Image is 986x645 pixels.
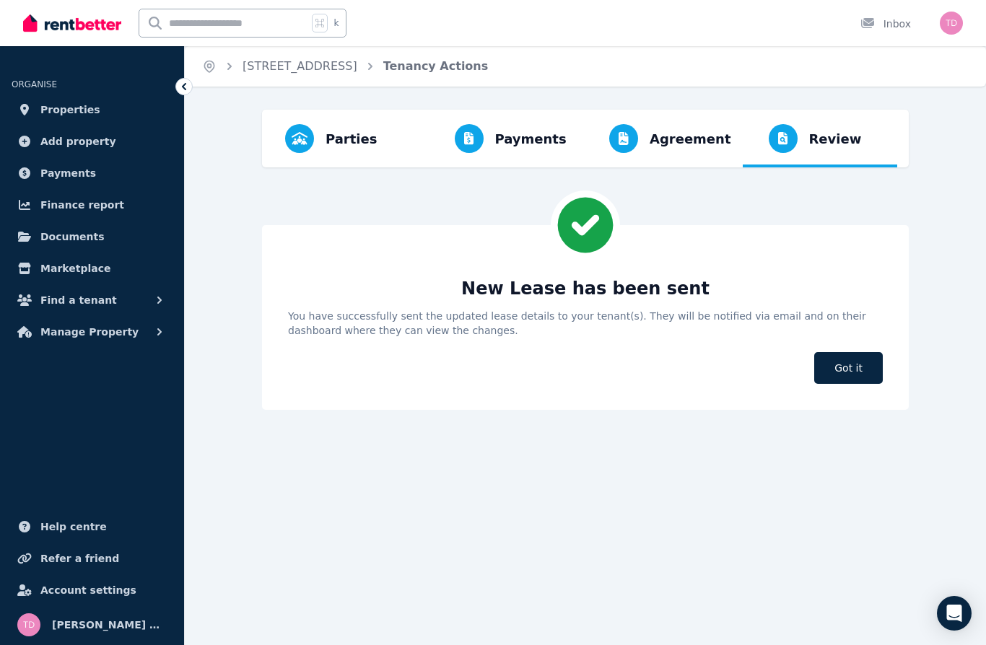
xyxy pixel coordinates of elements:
button: Manage Property [12,317,173,346]
span: Payments [40,164,96,182]
div: Open Intercom Messenger [937,596,972,631]
span: ORGANISE [12,79,57,89]
a: [STREET_ADDRESS] [243,59,357,73]
span: Manage Property [40,323,139,341]
span: Find a tenant [40,291,117,309]
span: Properties [40,101,100,118]
div: Inbox [860,17,911,31]
img: Thurai Das M Thuraisingham [17,613,40,636]
a: Finance report [12,190,173,219]
img: RentBetter [23,12,121,34]
span: Account settings [40,582,136,599]
a: Properties [12,95,173,124]
span: Marketplace [40,260,110,277]
a: Marketplace [12,254,173,283]
a: Account settings [12,576,173,605]
a: Payments [12,159,173,188]
span: [PERSON_NAME] M [PERSON_NAME] [52,616,167,633]
a: Add property [12,127,173,156]
span: Got it [814,352,883,384]
span: Documents [40,228,105,245]
button: Find a tenant [12,286,173,315]
h3: New Lease has been sent [461,277,710,300]
p: You have successfully sent the updated lease details to your tenant(s). They will be notified via... [288,309,883,338]
a: Refer a friend [12,544,173,573]
a: Help centre [12,512,173,541]
span: Help centre [40,518,107,535]
span: Add property [40,133,116,150]
span: k [333,17,339,29]
span: Finance report [40,196,124,214]
a: Documents [12,222,173,251]
img: Thurai Das M Thuraisingham [940,12,963,35]
a: Tenancy Actions [383,59,489,73]
span: Refer a friend [40,550,119,567]
nav: Progress [262,110,909,167]
nav: Breadcrumb [185,46,505,87]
